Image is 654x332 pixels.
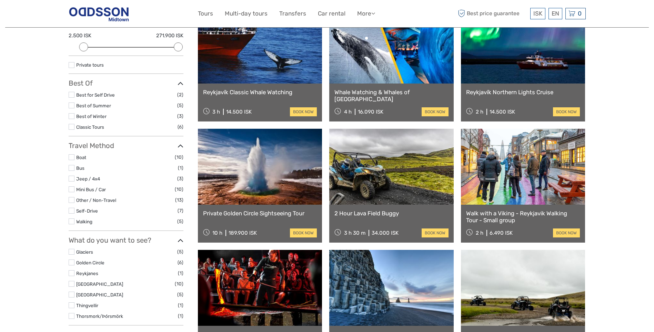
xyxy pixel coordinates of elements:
[177,248,183,256] span: (5)
[76,187,106,192] a: Mini Bus / Car
[76,208,98,214] a: Self-Drive
[76,281,123,287] a: [GEOGRAPHIC_DATA]
[76,197,116,203] a: Other / Non-Travel
[178,269,183,277] span: (1)
[466,210,580,224] a: Walk with a Viking - Reykjavik Walking Tour - Small group
[175,280,183,288] span: (10)
[466,89,580,96] a: Reykjavík Northern Lights Cruise
[490,230,513,236] div: 6.490 ISK
[69,236,183,244] h3: What do you want to see?
[212,109,220,115] span: 3 h
[76,303,98,308] a: Thingvellir
[69,141,183,150] h3: Travel Method
[553,228,580,237] a: book now
[69,32,91,39] label: 2.500 ISK
[178,301,183,309] span: (1)
[533,10,542,17] span: ISK
[178,312,183,320] span: (1)
[79,11,88,19] button: Open LiveChat chat widget
[318,9,345,19] a: Car rental
[69,79,183,87] h3: Best Of
[76,103,111,108] a: Best of Summer
[553,107,580,116] a: book now
[177,291,183,299] span: (5)
[490,109,515,115] div: 14.500 ISK
[177,101,183,109] span: (5)
[76,155,86,160] a: Boat
[577,10,583,17] span: 0
[175,196,183,204] span: (13)
[212,230,222,236] span: 10 h
[178,164,183,172] span: (1)
[76,313,123,319] a: Thorsmork/Þórsmörk
[476,230,483,236] span: 2 h
[476,109,483,115] span: 2 h
[344,109,352,115] span: 4 h
[358,109,383,115] div: 16.090 ISK
[178,258,183,266] span: (6)
[334,210,449,217] a: 2 Hour Lava Field Buggy
[290,228,317,237] a: book now
[203,210,317,217] a: Private Golden Circle Sightseeing Tour
[344,230,365,236] span: 3 h 30 m
[177,217,183,225] span: (5)
[178,207,183,215] span: (7)
[177,112,183,120] span: (3)
[229,230,257,236] div: 189.900 ISK
[178,123,183,131] span: (6)
[76,114,107,119] a: Best of Winter
[76,219,92,224] a: Walking
[422,107,449,116] a: book now
[76,165,84,171] a: Bus
[357,9,375,19] a: More
[549,8,562,19] div: EN
[76,92,115,98] a: Best for Self Drive
[226,109,252,115] div: 14.500 ISK
[76,62,104,68] a: Private tours
[334,89,449,103] a: Whale Watching & Whales of [GEOGRAPHIC_DATA]
[175,185,183,193] span: (10)
[76,176,100,182] a: Jeep / 4x4
[76,249,93,255] a: Glaciers
[225,9,268,19] a: Multi-day tours
[456,8,529,19] span: Best price guarantee
[175,153,183,161] span: (10)
[156,32,183,39] label: 271.900 ISK
[372,230,399,236] div: 34.000 ISK
[279,9,306,19] a: Transfers
[177,175,183,183] span: (3)
[422,228,449,237] a: book now
[76,124,104,130] a: Classic Tours
[198,9,213,19] a: Tours
[76,271,98,276] a: Reykjanes
[76,292,123,297] a: [GEOGRAPHIC_DATA]
[69,5,129,22] img: Reykjavik Residence
[290,107,317,116] a: book now
[10,12,78,18] p: We're away right now. Please check back later!
[76,260,104,265] a: Golden Circle
[203,89,317,96] a: Reykjavík Classic Whale Watching
[177,91,183,99] span: (2)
